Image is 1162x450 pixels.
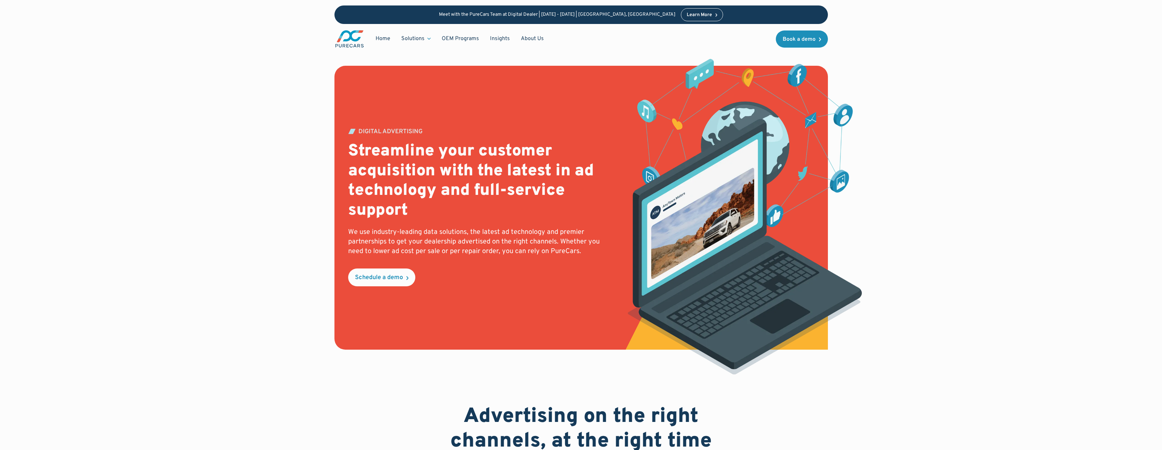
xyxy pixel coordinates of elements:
div: DIGITAL ADVERTISING [358,129,423,135]
div: Learn More [687,13,712,17]
p: We use industry-leading data solutions, the latest ad technology and premier partnerships to get ... [348,227,614,256]
div: Solutions [401,35,425,42]
a: About Us [515,32,549,45]
h2: Streamline your customer acquisition with the latest in ad technology and full-service support [348,142,614,221]
p: Meet with the PureCars Team at Digital Dealer | [DATE] - [DATE] | [GEOGRAPHIC_DATA], [GEOGRAPHIC_... [439,12,675,18]
div: Schedule a demo [355,275,403,281]
img: purecars logo [334,29,365,48]
a: Book a demo [776,30,828,48]
img: digital advertising mockup showing sample social media post and network illustration [623,59,868,376]
a: main [334,29,365,48]
a: Insights [485,32,515,45]
a: Home [370,32,396,45]
a: Schedule a demo [348,268,415,286]
a: Learn More [681,8,723,21]
div: Book a demo [783,37,816,42]
a: OEM Programs [436,32,485,45]
div: Solutions [396,32,436,45]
